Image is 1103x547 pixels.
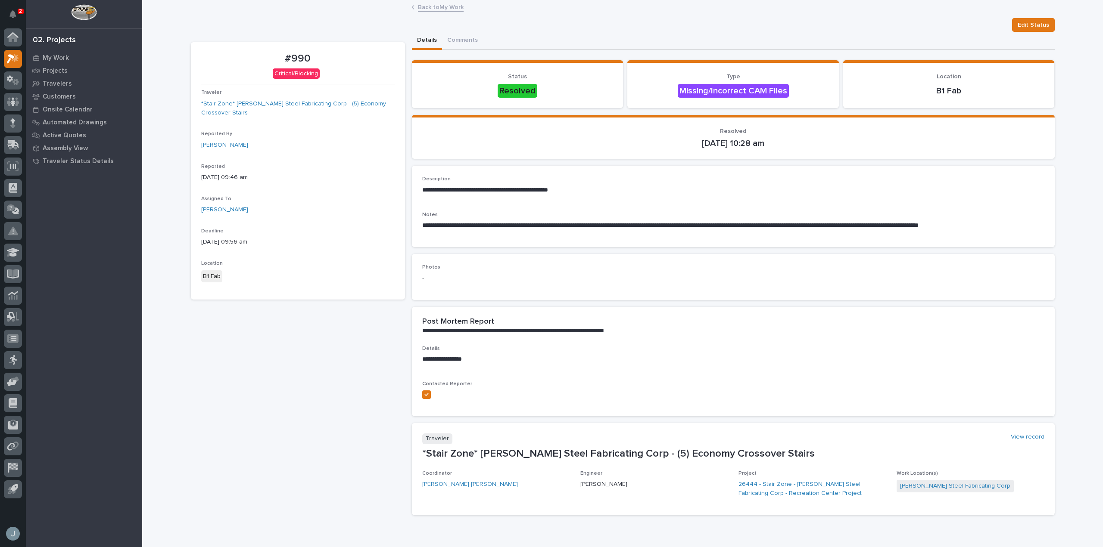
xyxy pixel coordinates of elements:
[201,53,395,65] p: #990
[580,480,728,489] p: [PERSON_NAME]
[422,274,1044,283] p: -
[26,142,142,155] a: Assembly View
[43,132,86,139] p: Active Quotes
[508,74,527,80] span: Status
[71,4,97,20] img: Workspace Logo
[26,103,142,116] a: Onsite Calendar
[201,99,395,117] a: *Stair Zone* [PERSON_NAME] Steel Fabricating Corp - (5) Economy Crossover Stairs
[580,471,602,476] span: Engineer
[201,238,395,247] p: [DATE] 09:56 am
[422,138,1044,148] p: [DATE] 10:28 am
[498,84,537,98] div: Resolved
[900,482,1010,491] a: [PERSON_NAME] Steel Fabricating Corp
[26,64,142,77] a: Projects
[422,480,518,489] a: [PERSON_NAME] [PERSON_NAME]
[26,129,142,142] a: Active Quotes
[4,525,22,543] button: users-avatar
[897,471,938,476] span: Work Location(s)
[726,74,740,80] span: Type
[720,128,746,134] span: Resolved
[738,480,886,498] a: 26444 - Stair Zone - [PERSON_NAME] Steel Fabricating Corp - Recreation Center Project
[201,164,225,169] span: Reported
[26,155,142,167] a: Traveler Status Details
[201,141,248,150] a: [PERSON_NAME]
[43,106,93,114] p: Onsite Calendar
[418,2,464,12] a: Back toMy Work
[201,229,224,234] span: Deadline
[43,119,107,127] p: Automated Drawings
[738,471,757,476] span: Project
[26,77,142,90] a: Travelers
[1011,433,1044,441] a: View record
[26,116,142,129] a: Automated Drawings
[4,5,22,23] button: Notifications
[422,448,1044,460] p: *Stair Zone* [PERSON_NAME] Steel Fabricating Corp - (5) Economy Crossover Stairs
[422,381,472,386] span: Contacted Reporter
[442,32,483,50] button: Comments
[422,176,451,182] span: Description
[201,90,221,95] span: Traveler
[937,74,961,80] span: Location
[422,212,438,217] span: Notes
[26,51,142,64] a: My Work
[201,261,223,266] span: Location
[201,205,248,214] a: [PERSON_NAME]
[201,131,232,136] span: Reported By
[422,433,452,444] p: Traveler
[273,68,320,79] div: Critical/Blocking
[26,90,142,103] a: Customers
[43,145,88,152] p: Assembly View
[43,93,76,101] p: Customers
[201,270,222,283] div: B1 Fab
[1012,18,1055,32] button: Edit Status
[412,32,442,50] button: Details
[422,265,440,270] span: Photos
[43,54,69,62] p: My Work
[678,84,789,98] div: Missing/Incorrect CAM Files
[43,80,72,88] p: Travelers
[1018,20,1049,30] span: Edit Status
[422,317,494,327] h2: Post Mortem Report
[422,346,440,351] span: Details
[43,67,68,75] p: Projects
[19,8,22,14] p: 2
[33,36,76,45] div: 02. Projects
[854,86,1044,96] p: B1 Fab
[201,196,231,201] span: Assigned To
[201,173,395,182] p: [DATE] 09:46 am
[11,10,22,24] div: Notifications2
[422,471,452,476] span: Coordinator
[43,158,114,165] p: Traveler Status Details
